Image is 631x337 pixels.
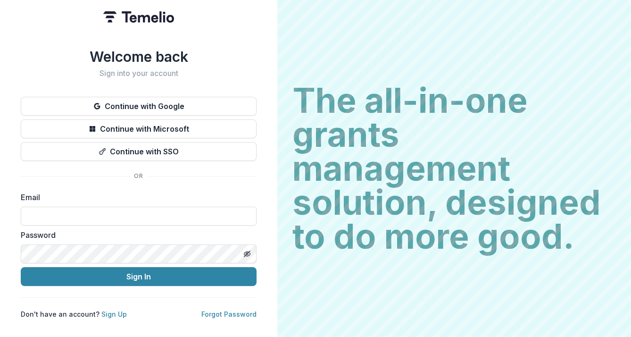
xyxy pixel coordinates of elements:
[21,142,257,161] button: Continue with SSO
[21,267,257,286] button: Sign In
[21,192,251,203] label: Email
[21,97,257,116] button: Continue with Google
[21,119,257,138] button: Continue with Microsoft
[103,11,174,23] img: Temelio
[21,229,251,241] label: Password
[21,48,257,65] h1: Welcome back
[240,246,255,261] button: Toggle password visibility
[21,69,257,78] h2: Sign into your account
[21,309,127,319] p: Don't have an account?
[201,310,257,318] a: Forgot Password
[101,310,127,318] a: Sign Up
